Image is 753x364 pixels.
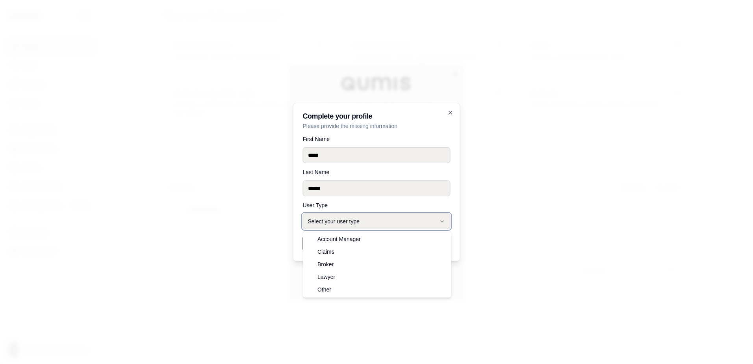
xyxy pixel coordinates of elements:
[317,260,334,268] span: Broker
[303,113,451,120] h2: Complete your profile
[317,286,331,293] span: Other
[317,248,334,256] span: Claims
[303,136,451,142] label: First Name
[303,202,451,208] label: User Type
[317,235,361,243] span: Account Manager
[303,169,451,175] label: Last Name
[317,273,335,281] span: Lawyer
[303,122,451,130] p: Please provide the missing information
